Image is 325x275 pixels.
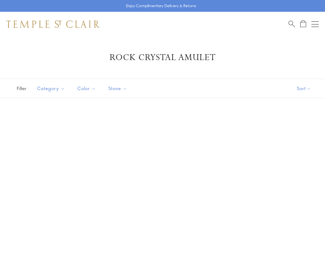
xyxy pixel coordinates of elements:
[74,85,101,92] span: Color
[105,85,132,92] span: Stone
[73,81,101,95] button: Color
[126,3,196,9] p: Enjoy Complimentary Delivery & Returns
[300,20,306,28] a: Open Shopping Bag
[288,20,295,28] a: Search
[104,81,132,95] button: Stone
[15,52,310,63] h1: Rock Crystal Amulet
[6,20,100,28] img: Temple St. Clair
[311,20,319,28] button: Open navigation
[32,81,70,95] button: Category
[34,85,70,92] span: Category
[283,79,325,98] button: Show sort by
